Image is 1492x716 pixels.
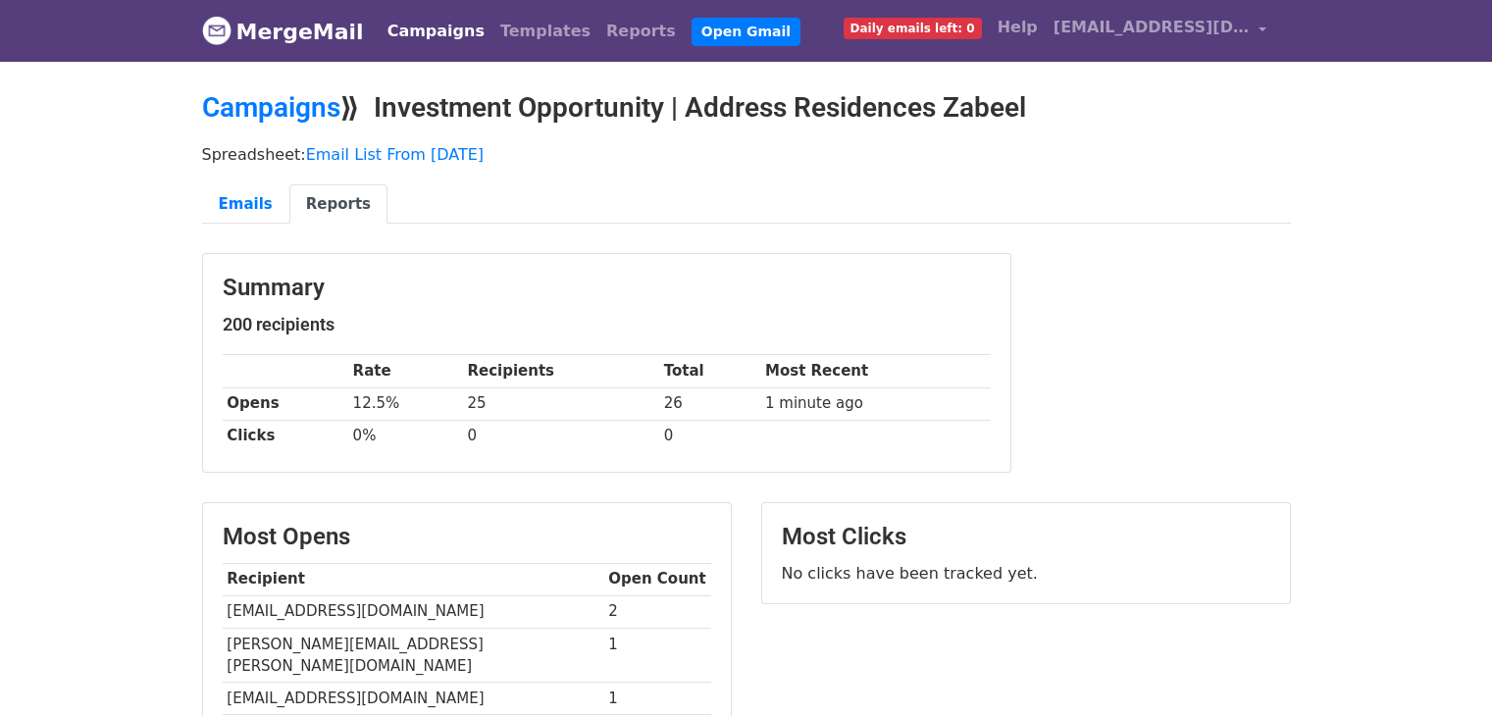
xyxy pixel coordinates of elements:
[348,387,463,420] td: 12.5%
[223,563,604,595] th: Recipient
[604,683,711,715] td: 1
[836,8,990,47] a: Daily emails left: 0
[604,628,711,683] td: 1
[492,12,598,51] a: Templates
[1054,16,1250,39] span: [EMAIL_ADDRESS][DOMAIN_NAME]
[223,595,604,628] td: [EMAIL_ADDRESS][DOMAIN_NAME]
[348,355,463,387] th: Rate
[202,144,1291,165] p: Spreadsheet:
[692,18,800,46] a: Open Gmail
[760,387,990,420] td: 1 minute ago
[223,523,711,551] h3: Most Opens
[223,274,991,302] h3: Summary
[202,16,232,45] img: MergeMail logo
[463,420,659,452] td: 0
[202,184,289,225] a: Emails
[348,420,463,452] td: 0%
[306,145,484,164] a: Email List From [DATE]
[202,91,340,124] a: Campaigns
[223,387,348,420] th: Opens
[844,18,982,39] span: Daily emails left: 0
[223,683,604,715] td: [EMAIL_ADDRESS][DOMAIN_NAME]
[604,595,711,628] td: 2
[202,11,364,52] a: MergeMail
[223,420,348,452] th: Clicks
[760,355,990,387] th: Most Recent
[223,314,991,335] h5: 200 recipients
[659,420,760,452] td: 0
[659,387,760,420] td: 26
[782,563,1270,584] p: No clicks have been tracked yet.
[463,355,659,387] th: Recipients
[782,523,1270,551] h3: Most Clicks
[659,355,760,387] th: Total
[223,628,604,683] td: [PERSON_NAME][EMAIL_ADDRESS][PERSON_NAME][DOMAIN_NAME]
[598,12,684,51] a: Reports
[1046,8,1275,54] a: [EMAIL_ADDRESS][DOMAIN_NAME]
[202,91,1291,125] h2: ⟫ Investment Opportunity | Address Residences Zabeel
[289,184,387,225] a: Reports
[990,8,1046,47] a: Help
[604,563,711,595] th: Open Count
[463,387,659,420] td: 25
[380,12,492,51] a: Campaigns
